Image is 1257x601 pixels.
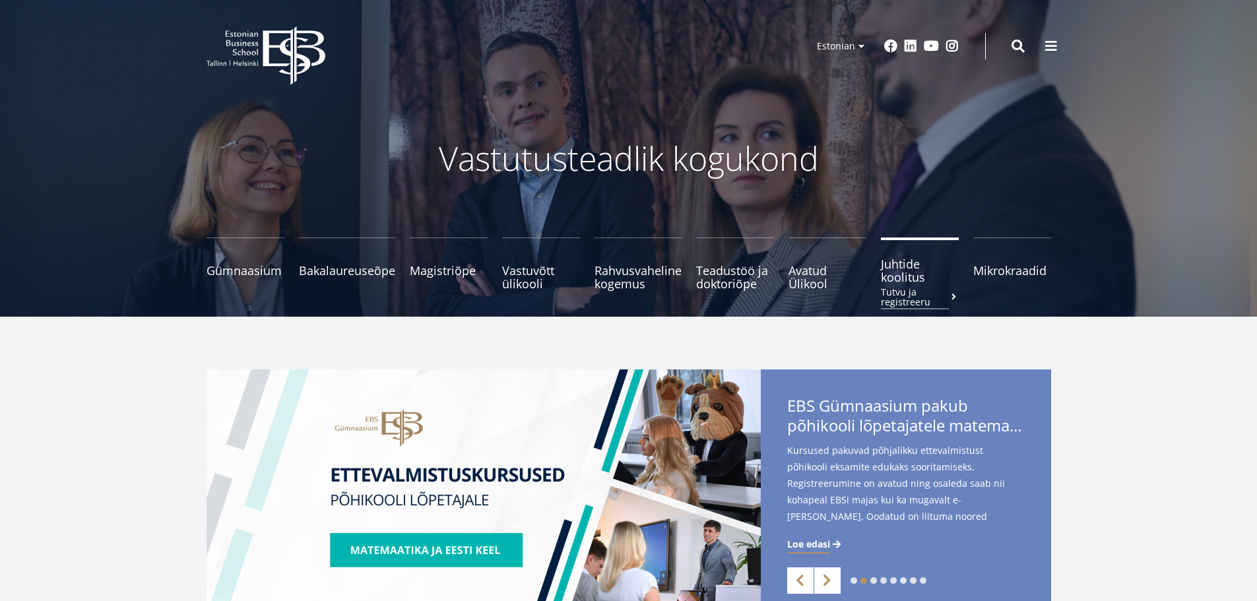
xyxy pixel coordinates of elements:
[787,567,814,594] a: Previous
[814,567,841,594] a: Next
[410,264,488,277] span: Magistriõpe
[890,577,897,584] a: 5
[924,40,939,53] a: Youtube
[299,264,395,277] span: Bakalaureuseõpe
[789,237,866,290] a: Avatud Ülikool
[696,264,774,290] span: Teadustöö ja doktoriõpe
[880,577,887,584] a: 4
[881,257,959,284] span: Juhtide koolitus
[787,416,1025,435] span: põhikooli lõpetajatele matemaatika- ja eesti keele kursuseid
[787,396,1025,439] span: EBS Gümnaasium pakub
[881,287,959,307] small: Tutvu ja registreeru
[595,264,682,290] span: Rahvusvaheline kogemus
[787,538,843,551] a: Loe edasi
[860,577,867,584] a: 2
[207,237,284,290] a: Gümnaasium
[595,237,682,290] a: Rahvusvaheline kogemus
[299,237,395,290] a: Bakalaureuseõpe
[910,577,917,584] a: 7
[920,577,926,584] a: 8
[973,237,1051,290] a: Mikrokraadid
[900,577,907,584] a: 6
[884,40,897,53] a: Facebook
[851,577,857,584] a: 1
[502,237,580,290] a: Vastuvõtt ülikooli
[410,237,488,290] a: Magistriõpe
[279,139,979,178] p: Vastutusteadlik kogukond
[502,264,580,290] span: Vastuvõtt ülikooli
[881,237,959,290] a: Juhtide koolitusTutvu ja registreeru
[787,538,830,551] span: Loe edasi
[789,264,866,290] span: Avatud Ülikool
[870,577,877,584] a: 3
[946,40,959,53] a: Instagram
[696,237,774,290] a: Teadustöö ja doktoriõpe
[207,264,284,277] span: Gümnaasium
[904,40,917,53] a: Linkedin
[973,264,1051,277] span: Mikrokraadid
[787,442,1025,546] span: Kursused pakuvad põhjalikku ettevalmistust põhikooli eksamite edukaks sooritamiseks. Registreerum...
